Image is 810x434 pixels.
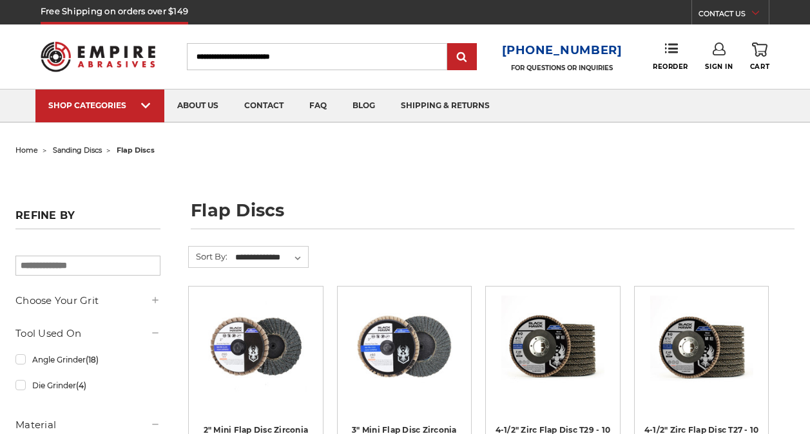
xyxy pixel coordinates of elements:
a: about us [164,90,231,122]
h5: Refine by [15,209,160,229]
a: contact [231,90,296,122]
span: Reorder [653,62,688,71]
select: Sort By: [233,248,308,267]
img: Empire Abrasives [41,34,155,79]
a: Black Hawk 4-1/2" x 7/8" Flap Disc Type 27 - 10 Pack [644,296,760,411]
h1: flap discs [191,202,795,229]
img: BHA 3" Quick Change 60 Grit Flap Disc for Fine Grinding and Finishing [352,296,456,399]
a: faq [296,90,340,122]
a: Black Hawk Abrasives 2-inch Zirconia Flap Disc with 60 Grit Zirconia for Smooth Finishing [198,296,314,411]
span: flap discs [117,146,155,155]
h5: Material [15,417,160,433]
img: Black Hawk 4-1/2" x 7/8" Flap Disc Type 27 - 10 Pack [650,296,753,399]
span: Cart [750,62,769,71]
a: shipping & returns [388,90,503,122]
a: CONTACT US [699,6,769,24]
img: Black Hawk Abrasives 2-inch Zirconia Flap Disc with 60 Grit Zirconia for Smooth Finishing [204,296,307,399]
input: Submit [449,44,475,70]
a: Reorder [653,42,688,70]
img: 4.5" Black Hawk Zirconia Flap Disc 10 Pack [501,296,604,399]
a: Die Grinder [15,374,160,397]
a: 4.5" Black Hawk Zirconia Flap Disc 10 Pack [495,296,611,411]
a: BHA 3" Quick Change 60 Grit Flap Disc for Fine Grinding and Finishing [347,296,463,411]
span: Sign In [705,62,733,71]
a: Cart [750,42,769,71]
span: (18) [86,355,99,364]
h5: Tool Used On [15,326,160,341]
a: blog [340,90,388,122]
a: sanding discs [53,146,102,155]
a: Angle Grinder [15,348,160,371]
label: Sort By: [189,247,227,266]
span: (4) [76,381,86,390]
div: SHOP CATEGORIES [48,100,151,110]
p: FOR QUESTIONS OR INQUIRIES [502,64,622,72]
h5: Choose Your Grit [15,293,160,308]
a: [PHONE_NUMBER] [502,41,622,60]
a: home [15,146,38,155]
